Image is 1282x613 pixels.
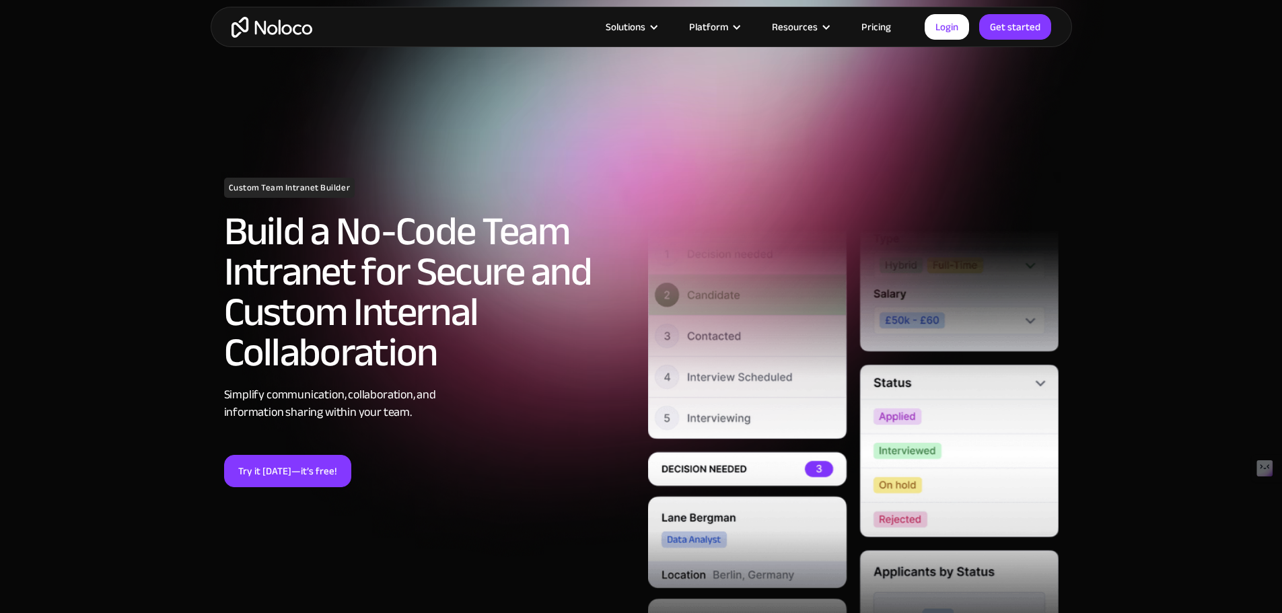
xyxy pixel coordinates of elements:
div: Simplify communication, collaboration, and information sharing within your team. [224,386,635,421]
a: Login [925,14,969,40]
div: Platform [672,18,755,36]
div: Resources [755,18,845,36]
h1: Custom Team Intranet Builder [224,178,355,198]
div: Solutions [606,18,645,36]
a: Get started [979,14,1051,40]
a: home [232,17,312,38]
a: Pricing [845,18,908,36]
a: Try it [DATE]—it’s free! [224,455,351,487]
h2: Build a No-Code Team Intranet for Secure and Custom Internal Collaboration [224,211,635,373]
div: Resources [772,18,818,36]
div: Platform [689,18,728,36]
div: Solutions [589,18,672,36]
